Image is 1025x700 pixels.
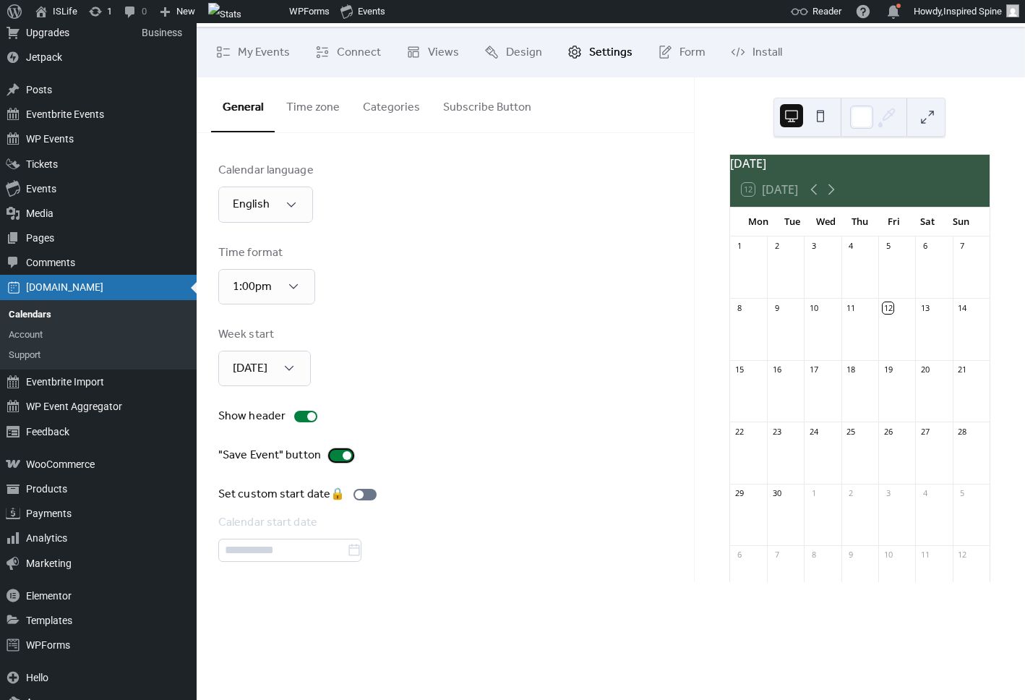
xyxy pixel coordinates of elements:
[846,302,857,313] div: 11
[395,33,470,72] a: Views
[771,302,782,313] div: 9
[957,426,968,437] div: 28
[943,6,1002,17] span: Inspired Spine
[771,550,782,560] div: 7
[233,357,267,380] span: [DATE]
[846,364,857,375] div: 18
[337,44,381,61] span: Connect
[944,208,978,236] div: Sun
[775,208,809,236] div: Tue
[742,208,776,236] div: Mon
[506,44,542,61] span: Design
[730,155,990,172] div: [DATE]
[846,241,857,252] div: 4
[846,550,857,560] div: 9
[957,550,968,560] div: 12
[218,408,286,425] div: Show header
[734,302,745,313] div: 8
[218,244,312,262] div: Time format
[218,326,308,343] div: Week start
[351,77,432,131] button: Categories
[919,302,930,313] div: 13
[957,302,968,313] div: 14
[808,426,819,437] div: 24
[957,364,968,375] div: 21
[734,426,745,437] div: 22
[843,208,877,236] div: Thu
[883,426,893,437] div: 26
[233,276,272,298] span: 1:00pm
[957,241,968,252] div: 7
[883,241,893,252] div: 5
[846,426,857,437] div: 25
[883,550,893,560] div: 10
[304,33,392,72] a: Connect
[589,44,632,61] span: Settings
[919,426,930,437] div: 27
[734,241,745,252] div: 1
[211,77,275,132] button: General
[238,44,290,61] span: My Events
[771,426,782,437] div: 23
[720,33,793,72] a: Install
[734,488,745,499] div: 29
[432,77,543,131] button: Subscribe Button
[846,488,857,499] div: 2
[910,208,944,236] div: Sat
[919,364,930,375] div: 20
[771,241,782,252] div: 2
[808,302,819,313] div: 10
[208,3,241,26] img: Views over 48 hours. Click for more Jetpack Stats.
[1006,4,1019,17] img: Inspired Spine's avatar
[957,488,968,499] div: 5
[647,33,716,72] a: Form
[205,33,301,72] a: My Events
[275,77,351,131] button: Time zone
[808,241,819,252] div: 3
[919,488,930,499] div: 4
[218,162,314,179] div: Calendar language
[734,550,745,560] div: 6
[218,447,321,464] div: "Save Event" button
[919,241,930,252] div: 6
[883,488,893,499] div: 3
[808,550,819,560] div: 8
[771,364,782,375] div: 16
[808,488,819,499] div: 1
[883,302,893,313] div: 12
[679,44,706,61] span: Form
[771,488,782,499] div: 30
[473,33,553,72] a: Design
[877,208,911,236] div: Fri
[142,26,182,39] span: Business
[734,364,745,375] div: 15
[752,44,782,61] span: Install
[557,33,643,72] a: Settings
[428,44,459,61] span: Views
[808,364,819,375] div: 17
[883,364,893,375] div: 19
[809,208,843,236] div: Wed
[919,550,930,560] div: 11
[233,193,270,215] span: English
